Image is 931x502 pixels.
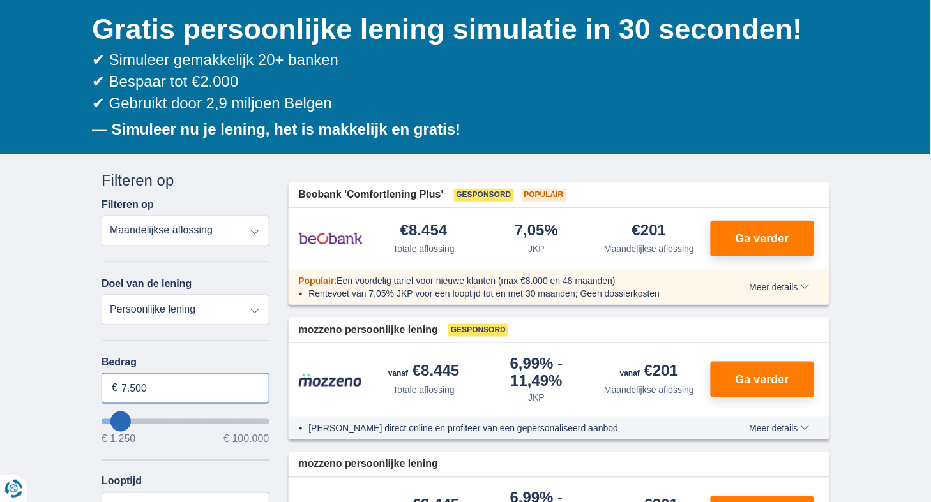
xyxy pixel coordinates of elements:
[92,121,461,138] b: — Simuleer nu je lening, het is makkelijk en gratis!
[102,357,269,368] label: Bedrag
[736,233,789,244] span: Ga verder
[102,434,135,445] span: € 1.250
[309,422,703,434] li: [PERSON_NAME] direct online en profiteer van een gepersonaliseerd aanbod
[740,282,819,292] button: Meer details
[388,363,459,381] div: €8.445
[102,170,269,191] div: Filteren op
[454,189,514,202] span: Gesponsord
[92,10,829,49] h1: Gratis persoonlijke lening simulatie in 30 seconden!
[102,476,142,487] label: Looptijd
[299,276,335,286] span: Populair
[112,381,117,395] span: €
[528,242,545,255] div: JKP
[393,383,455,396] div: Totale aflossing
[299,323,439,337] span: mozzeno persoonlijke lening
[448,324,508,337] span: Gesponsord
[522,189,566,202] span: Populair
[92,49,829,115] div: ✔ Simuleer gemakkelijk 20+ banken ✔ Bespaar tot €2.000 ✔ Gebruikt door 2,9 miljoen Belgen
[515,223,558,240] div: 7,05%
[393,242,455,255] div: Totale aflossing
[632,223,666,240] div: €201
[223,434,269,445] span: € 100.000
[337,276,616,286] span: Een voordelig tarief voor nieuwe klanten (max €8.000 en 48 maanden)
[485,356,588,388] div: 6,99%
[750,424,810,432] span: Meer details
[299,188,444,202] span: Beobank 'Comfortlening Plus'
[289,274,713,287] div: :
[102,278,192,290] label: Doel van de lening
[400,223,447,240] div: €8.454
[711,221,814,256] button: Ga verder
[299,223,363,255] img: product.pl.alt Beobank
[711,362,814,397] button: Ga verder
[299,457,439,472] span: mozzeno persoonlijke lening
[740,423,819,433] button: Meer details
[750,283,810,292] span: Meer details
[102,419,269,424] input: wantToBorrow
[604,242,694,255] div: Maandelijkse aflossing
[102,199,154,210] label: Filteren op
[620,363,678,381] div: €201
[736,374,789,385] span: Ga verder
[299,373,363,387] img: product.pl.alt Mozzeno
[528,391,545,404] div: JKP
[309,287,703,300] li: Rentevoet van 7,05% JKP voor een looptijd tot en met 30 maanden; Geen dossierkosten
[604,383,694,396] div: Maandelijkse aflossing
